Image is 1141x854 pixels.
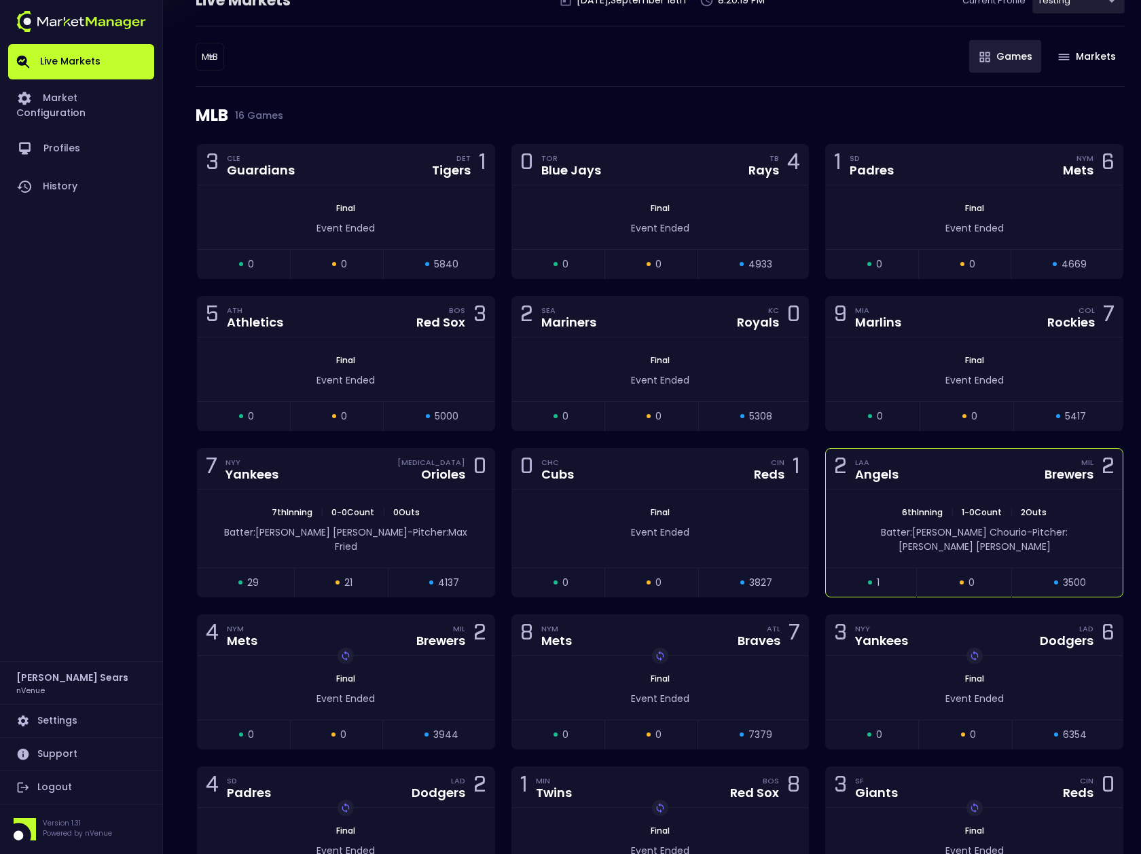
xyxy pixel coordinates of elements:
div: CLE [227,153,295,164]
span: 7th Inning [268,506,316,518]
div: 4 [206,775,219,800]
span: | [316,506,327,518]
span: 0 Outs [389,506,424,518]
div: Giants [855,787,898,799]
div: Mets [541,635,572,647]
div: 7 [206,456,217,481]
span: Final [332,673,359,684]
span: Final [332,825,359,836]
div: NYM [1076,153,1093,164]
span: - [1027,525,1032,539]
span: Final [647,354,674,366]
span: 0 [340,728,346,742]
div: TOR [541,153,601,164]
span: 0 [968,576,975,590]
span: 2 Outs [1017,506,1051,518]
a: Support [8,738,154,771]
span: 3500 [1063,576,1086,590]
span: Final [647,825,674,836]
div: COL [1079,305,1095,316]
span: 1 - 0 Count [958,506,1006,518]
span: Final [647,673,674,684]
div: MLB [196,87,1125,144]
p: Version 1.31 [43,818,112,828]
div: KC [768,305,779,316]
div: Reds [754,468,784,481]
span: Event Ended [316,373,375,387]
div: Yankees [225,468,278,481]
div: 0 [787,304,800,329]
span: 0 [248,257,254,272]
img: logo [16,11,146,32]
span: Event Ended [945,373,1004,387]
span: Final [961,354,988,366]
span: 3827 [749,576,772,590]
span: Event Ended [316,221,375,235]
div: 2 [1102,456,1115,481]
div: testing [196,43,224,71]
div: 0 [473,456,486,481]
div: 5 [206,304,219,329]
span: 0 [877,409,883,424]
div: 3 [206,152,219,177]
span: Final [647,506,674,518]
h3: nVenue [16,685,45,695]
span: 4137 [438,576,459,590]
img: replayImg [340,802,351,813]
button: Markets [1048,40,1125,73]
div: Padres [850,164,894,177]
div: 8 [787,775,800,800]
img: gameIcon [1058,54,1070,60]
div: CIN [771,457,784,468]
div: Rockies [1047,316,1095,329]
div: Marlins [855,316,901,329]
span: 5417 [1065,409,1086,424]
span: 0 - 0 Count [327,506,378,518]
div: Red Sox [416,316,465,329]
img: replayImg [969,650,980,661]
button: Games [969,40,1041,73]
div: 9 [834,304,847,329]
img: replayImg [340,650,351,661]
span: 0 [876,257,882,272]
div: 0 [520,152,533,177]
div: 2 [834,456,847,481]
span: 0 [655,728,662,742]
div: SF [855,775,898,786]
span: 4669 [1062,257,1087,272]
a: History [8,168,154,206]
span: Final [332,202,359,214]
div: 7 [1103,304,1115,329]
div: CIN [1080,775,1093,786]
div: CHC [541,457,574,468]
div: Brewers [1045,468,1093,481]
span: 0 [562,728,568,742]
div: Tigers [432,164,471,177]
a: Profiles [8,130,154,168]
span: Final [961,202,988,214]
span: 0 [970,728,976,742]
span: Final [961,673,988,684]
span: 0 [971,409,977,424]
div: 2 [520,304,533,329]
span: 0 [655,257,662,272]
div: Braves [738,635,780,647]
img: gameIcon [979,52,990,62]
div: LAA [855,457,899,468]
div: 3 [473,304,486,329]
a: Logout [8,771,154,804]
span: Batter: [PERSON_NAME] Chourio [881,525,1027,539]
div: Angels [855,468,899,481]
div: Dodgers [1040,635,1093,647]
span: 0 [248,728,254,742]
span: | [947,506,958,518]
h2: [PERSON_NAME] Sears [16,670,128,685]
div: Athletics [227,316,283,329]
span: Event Ended [945,221,1004,235]
div: Mets [1063,164,1093,177]
div: [MEDICAL_DATA] [397,457,465,468]
span: 5840 [434,257,458,272]
div: ATH [227,305,283,316]
span: 0 [562,257,568,272]
span: 1 [877,576,880,590]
